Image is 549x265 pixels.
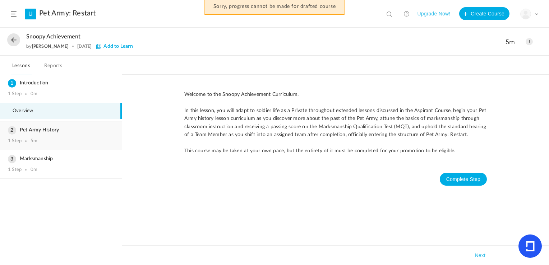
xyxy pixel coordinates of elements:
[473,251,487,260] button: Next
[184,107,487,139] p: In this lesson, you will adapt to soldier life as a Private throughout extended lessons discussed...
[31,167,37,173] div: 0m
[440,173,487,186] button: Complete Step
[26,44,69,49] div: by
[506,38,518,46] span: 5m
[8,127,114,133] h3: Pet Army History
[43,61,64,75] a: Reports
[184,90,487,98] p: Welcome to the Snoopy Achievement Curriculum.
[32,43,69,49] a: [PERSON_NAME]
[31,138,37,144] div: 5m
[8,138,22,144] div: 1 Step
[26,33,80,40] span: Snoopy Achievement
[8,80,114,86] h3: Introduction
[77,44,92,49] div: [DATE]
[13,108,42,114] span: Overview
[96,44,133,49] span: Add to Learn
[11,61,32,75] a: Lessons
[184,147,487,155] p: This course may be taken at your own pace, but the entirety of it must be completed for your prom...
[8,156,114,162] h3: Marksmanship
[8,167,22,173] div: 1 Step
[31,91,37,97] div: 0m
[8,91,22,97] div: 1 Step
